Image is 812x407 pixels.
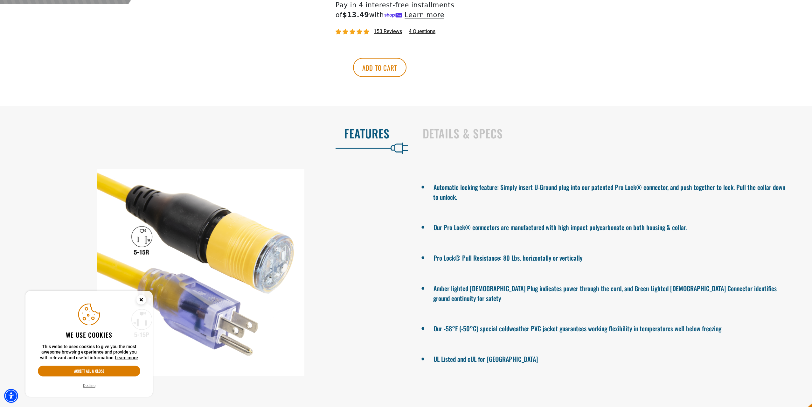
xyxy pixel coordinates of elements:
[409,28,435,35] span: 4 questions
[433,282,790,303] li: Amber lighted [DEMOGRAPHIC_DATA] Plug indicates power through the cord, and Green Lighted [DEMOGR...
[353,58,406,77] button: Add to cart
[130,291,153,311] button: Close this option
[433,181,790,202] li: Automatic locking feature: Simply insert U-Ground plug into our patented Pro Lock® connector, and...
[38,366,140,376] button: Accept all & close
[81,382,97,389] button: Decline
[374,28,402,34] span: 153 reviews
[433,251,790,263] li: Pro Lock® Pull Resistance: 80 Lbs. horizontally or vertically
[38,331,140,339] h2: We use cookies
[4,389,18,403] div: Accessibility Menu
[13,127,390,140] h2: Features
[433,322,790,333] li: Our -58°F (-50°C) special coldweather PVC jacket guarantees working flexibility in temperatures w...
[433,353,790,364] li: UL Listed and cUL for [GEOGRAPHIC_DATA]
[115,355,138,360] a: This website uses cookies to give you the most awesome browsing experience and provide you with r...
[423,127,799,140] h2: Details & Specs
[433,221,790,232] li: Our Pro Lock® connectors are manufactured with high impact polycarbonate on both housing & collar.
[38,344,140,361] p: This website uses cookies to give you the most awesome browsing experience and provide you with r...
[25,291,153,397] aside: Cookie Consent
[336,29,371,35] span: 4.87 stars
